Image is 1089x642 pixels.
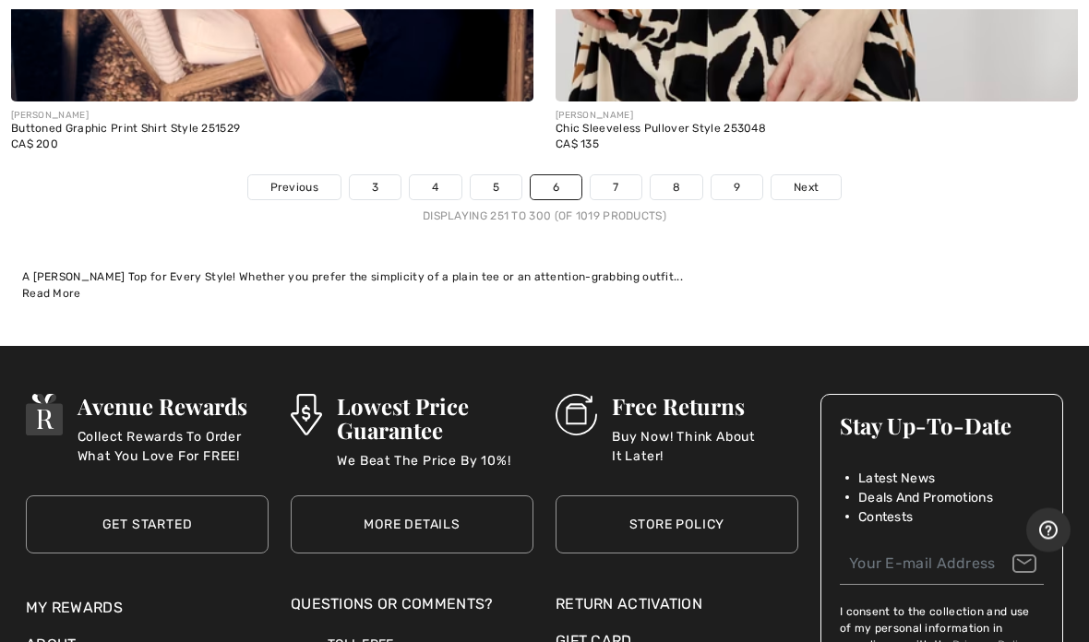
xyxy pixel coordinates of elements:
[840,414,1044,438] h3: Stay Up-To-Date
[556,138,599,151] span: CA$ 135
[78,428,269,465] p: Collect Rewards To Order What You Love For FREE!
[1026,508,1071,554] iframe: Opens a widget where you can find more information
[858,508,913,528] span: Contests
[337,395,533,443] h3: Lowest Price Guarantee
[840,544,1044,586] input: Your E-mail Address
[22,269,1067,286] div: A [PERSON_NAME] Top for Every Style! Whether you prefer the simplicity of a plain tee or an atten...
[248,176,341,200] a: Previous
[291,594,533,625] div: Questions or Comments?
[291,496,533,554] a: More Details
[858,489,993,508] span: Deals And Promotions
[26,496,269,554] a: Get Started
[556,395,597,436] img: Free Returns
[471,176,521,200] a: 5
[26,600,123,617] a: My Rewards
[651,176,702,200] a: 8
[337,452,533,489] p: We Beat The Price By 10%!
[858,470,935,489] span: Latest News
[410,176,461,200] a: 4
[612,395,798,419] h3: Free Returns
[556,124,1078,137] div: Chic Sleeveless Pullover Style 253048
[11,138,58,151] span: CA$ 200
[531,176,581,200] a: 6
[772,176,841,200] a: Next
[11,124,533,137] div: Buttoned Graphic Print Shirt Style 251529
[270,180,318,196] span: Previous
[612,428,798,465] p: Buy Now! Think About It Later!
[712,176,762,200] a: 9
[11,110,533,124] div: [PERSON_NAME]
[556,594,798,616] a: Return Activation
[26,395,63,436] img: Avenue Rewards
[556,110,1078,124] div: [PERSON_NAME]
[22,288,81,301] span: Read More
[78,395,269,419] h3: Avenue Rewards
[556,496,798,554] a: Store Policy
[794,180,819,196] span: Next
[291,395,322,436] img: Lowest Price Guarantee
[350,176,401,200] a: 3
[591,176,640,200] a: 7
